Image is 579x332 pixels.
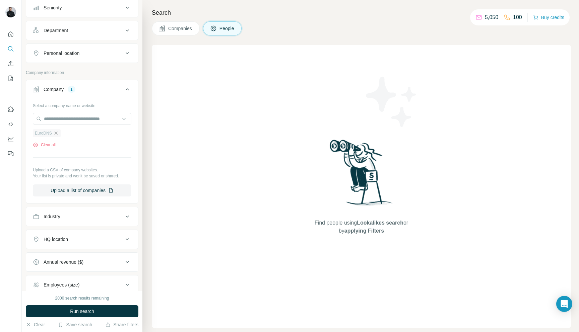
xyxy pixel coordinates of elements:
[44,86,64,93] div: Company
[70,308,94,315] span: Run search
[26,305,138,317] button: Run search
[44,50,79,57] div: Personal location
[5,58,16,70] button: Enrich CSV
[5,28,16,40] button: Quick start
[5,118,16,130] button: Use Surfe API
[105,321,138,328] button: Share filters
[58,321,92,328] button: Save search
[35,130,52,136] span: EuroDNS
[44,259,83,265] div: Annual revenue ($)
[26,277,138,293] button: Employees (size)
[26,321,45,328] button: Clear
[5,103,16,115] button: Use Surfe on LinkedIn
[44,27,68,34] div: Department
[168,25,193,32] span: Companies
[357,220,403,226] span: Lookalikes search
[26,45,138,61] button: Personal location
[33,142,56,148] button: Clear all
[5,133,16,145] button: Dashboard
[152,8,571,17] h4: Search
[5,72,16,84] button: My lists
[33,167,131,173] p: Upload a CSV of company websites.
[26,70,138,76] p: Company information
[327,138,396,213] img: Surfe Illustration - Woman searching with binoculars
[68,86,75,92] div: 1
[308,219,415,235] span: Find people using or by
[362,72,422,132] img: Surfe Illustration - Stars
[26,254,138,270] button: Annual revenue ($)
[5,148,16,160] button: Feedback
[26,231,138,247] button: HQ location
[44,213,60,220] div: Industry
[33,184,131,196] button: Upload a list of companies
[55,295,109,301] div: 2000 search results remaining
[219,25,235,32] span: People
[26,81,138,100] button: Company1
[556,296,572,312] div: Open Intercom Messenger
[344,228,384,234] span: applying Filters
[33,173,131,179] p: Your list is private and won't be saved or shared.
[44,236,68,243] div: HQ location
[513,13,522,21] p: 100
[26,22,138,38] button: Department
[533,13,564,22] button: Buy credits
[485,13,498,21] p: 5,050
[26,209,138,225] button: Industry
[5,43,16,55] button: Search
[44,281,79,288] div: Employees (size)
[33,100,131,109] div: Select a company name or website
[5,7,16,17] img: Avatar
[44,4,62,11] div: Seniority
